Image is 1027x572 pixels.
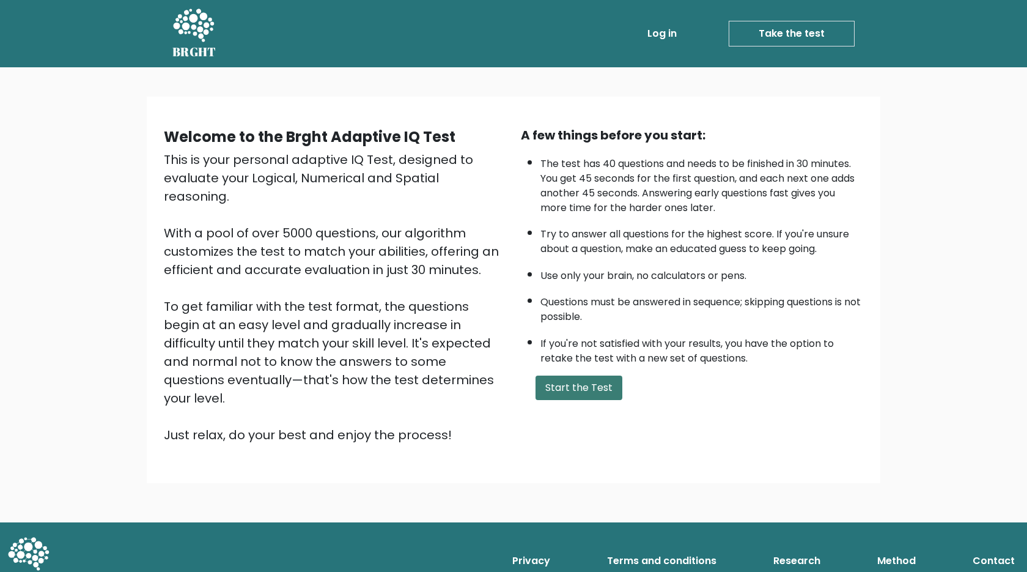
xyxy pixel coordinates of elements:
div: A few things before you start: [521,126,863,144]
a: BRGHT [172,5,216,62]
li: The test has 40 questions and needs to be finished in 30 minutes. You get 45 seconds for the firs... [540,150,863,215]
div: This is your personal adaptive IQ Test, designed to evaluate your Logical, Numerical and Spatial ... [164,150,506,444]
button: Start the Test [536,376,622,400]
li: Use only your brain, no calculators or pens. [540,262,863,283]
li: Questions must be answered in sequence; skipping questions is not possible. [540,289,863,324]
a: Log in [642,21,682,46]
b: Welcome to the Brght Adaptive IQ Test [164,127,455,147]
a: Take the test [729,21,855,46]
li: If you're not satisfied with your results, you have the option to retake the test with a new set ... [540,330,863,366]
li: Try to answer all questions for the highest score. If you're unsure about a question, make an edu... [540,221,863,256]
h5: BRGHT [172,45,216,59]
